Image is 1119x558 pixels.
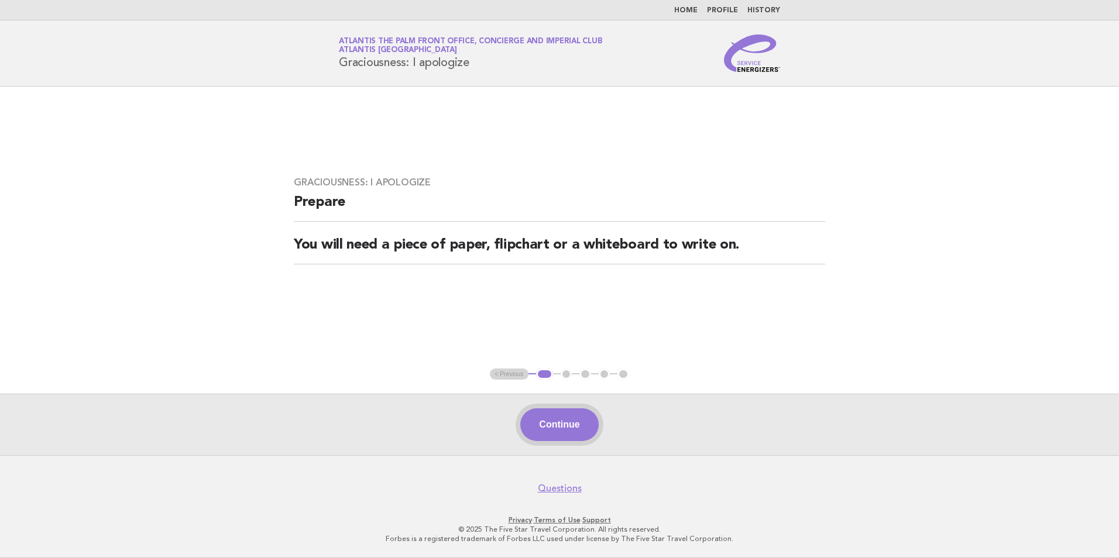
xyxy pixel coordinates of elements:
h2: You will need a piece of paper, flipchart or a whiteboard to write on. [294,236,825,264]
h1: Graciousness: I apologize [339,38,602,68]
button: Continue [520,408,598,441]
h2: Prepare [294,193,825,222]
h3: Graciousness: I apologize [294,177,825,188]
p: © 2025 The Five Star Travel Corporation. All rights reserved. [201,525,918,534]
img: Service Energizers [724,35,780,72]
span: Atlantis [GEOGRAPHIC_DATA] [339,47,457,54]
p: · · [201,515,918,525]
a: Terms of Use [534,516,581,524]
a: Atlantis The Palm Front Office, Concierge and Imperial ClubAtlantis [GEOGRAPHIC_DATA] [339,37,602,54]
button: 1 [536,368,553,380]
a: Support [582,516,611,524]
a: Privacy [509,516,532,524]
a: History [747,7,780,14]
p: Forbes is a registered trademark of Forbes LLC used under license by The Five Star Travel Corpora... [201,534,918,543]
a: Profile [707,7,738,14]
a: Home [674,7,698,14]
a: Questions [538,483,582,494]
